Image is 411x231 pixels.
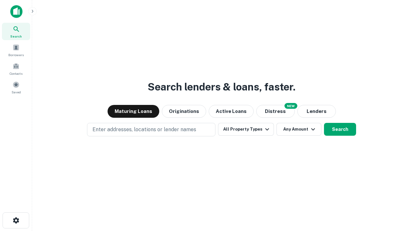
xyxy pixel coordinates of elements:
[10,34,22,39] span: Search
[2,23,30,40] a: Search
[2,79,30,96] a: Saved
[2,41,30,59] a: Borrowers
[218,123,274,136] button: All Property Types
[284,103,297,109] div: NEW
[10,71,22,76] span: Contacts
[10,5,22,18] img: capitalize-icon.png
[12,90,21,95] span: Saved
[2,60,30,77] a: Contacts
[256,105,295,118] button: Search distressed loans with lien and other non-mortgage details.
[379,180,411,210] iframe: Chat Widget
[297,105,336,118] button: Lenders
[87,123,215,136] button: Enter addresses, locations or lender names
[276,123,321,136] button: Any Amount
[324,123,356,136] button: Search
[209,105,254,118] button: Active Loans
[162,105,206,118] button: Originations
[148,79,295,95] h3: Search lenders & loans, faster.
[8,52,24,57] span: Borrowers
[108,105,159,118] button: Maturing Loans
[92,126,196,133] p: Enter addresses, locations or lender names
